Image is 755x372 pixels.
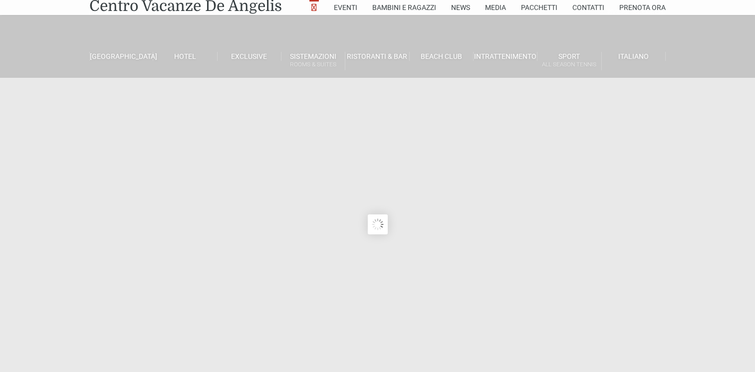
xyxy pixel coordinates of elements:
a: Exclusive [218,52,281,61]
a: SportAll Season Tennis [537,52,601,70]
small: Rooms & Suites [281,60,345,69]
small: All Season Tennis [537,60,601,69]
span: Italiano [618,52,649,60]
a: Intrattenimento [474,52,537,61]
a: SistemazioniRooms & Suites [281,52,345,70]
a: Italiano [602,52,666,61]
a: Hotel [153,52,217,61]
a: Ristoranti & Bar [345,52,409,61]
a: [GEOGRAPHIC_DATA] [89,52,153,61]
a: Beach Club [410,52,474,61]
